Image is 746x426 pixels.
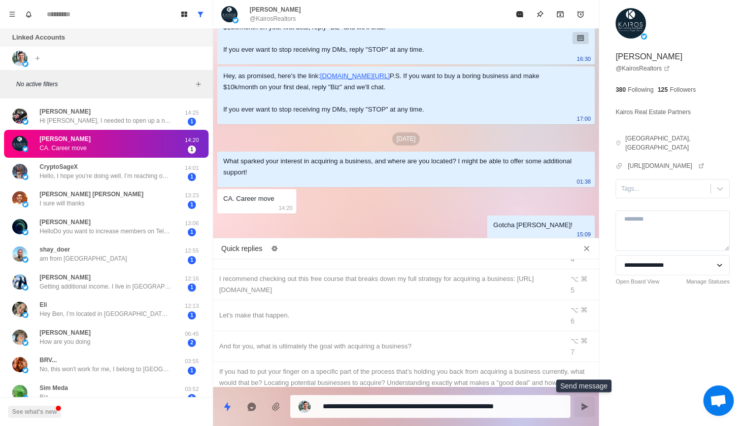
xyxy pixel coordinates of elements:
[179,136,205,145] p: 14:20
[493,220,572,231] div: Gotcha [PERSON_NAME]!
[40,134,91,144] p: [PERSON_NAME]
[320,72,390,80] a: [DOMAIN_NAME][URL]
[8,406,61,418] button: See what's new
[40,116,172,125] p: Hi [PERSON_NAME], I needed to open up a new business but would need SBA or any ither grant. Would...
[250,14,296,23] p: @KairosRealtors
[577,229,591,240] p: 15:09
[179,385,205,394] p: 03:52
[392,132,420,146] p: [DATE]
[188,311,196,319] span: 1
[22,146,28,152] img: picture
[670,85,696,94] p: Followers
[188,367,196,375] span: 1
[628,161,704,170] a: [URL][DOMAIN_NAME]
[658,85,668,94] p: 125
[179,330,205,338] p: 06:45
[192,6,209,22] button: Show all conversations
[179,302,205,310] p: 12:13
[242,397,262,417] button: Reply with AI
[31,52,44,64] button: Add account
[40,162,78,171] p: CryptoSageX
[22,312,28,318] img: picture
[550,4,570,24] button: Archive
[570,4,591,24] button: Add reminder
[40,107,91,116] p: [PERSON_NAME]
[40,309,172,318] p: Hey Ben, I’m located in [GEOGRAPHIC_DATA][US_STATE]. My husband and I already have two health and...
[179,357,205,366] p: 03:55
[40,328,91,337] p: [PERSON_NAME]
[40,282,172,291] p: Getting additional income. I live in [GEOGRAPHIC_DATA]
[12,164,27,179] img: picture
[223,156,572,178] div: What sparked your interest in acquiring a business, and where are you located? I might be able to...
[510,4,530,24] button: Mark as read
[40,337,90,346] p: How are you doing
[574,397,595,417] button: Send message
[12,136,27,151] img: picture
[266,240,283,257] button: Edit quick replies
[4,6,20,22] button: Menu
[179,219,205,228] p: 13:06
[12,109,27,124] img: picture
[223,193,274,204] div: CA. Career move
[250,5,301,14] p: [PERSON_NAME]
[579,240,595,257] button: Close quick replies
[616,277,659,286] a: Open Board View
[628,85,654,94] p: Following
[223,11,572,55] div: Hey, as promised, here's the link: P.S. If you want to buy a boring business and make $10k/month ...
[179,274,205,283] p: 12:16
[279,202,293,214] p: 14:20
[188,228,196,236] span: 1
[12,330,27,345] img: picture
[616,51,683,63] p: [PERSON_NAME]
[22,61,28,67] img: picture
[40,254,127,263] p: am from [GEOGRAPHIC_DATA]
[20,6,37,22] button: Notifications
[616,85,626,94] p: 380
[179,191,205,200] p: 13:23
[179,246,205,255] p: 12:55
[703,385,734,416] div: Open chat
[219,310,557,321] div: Let's make that happen.
[40,245,70,254] p: shay_doer
[188,283,196,292] span: 1
[40,190,144,199] p: [PERSON_NAME] [PERSON_NAME]
[12,219,27,234] img: picture
[40,218,91,227] p: [PERSON_NAME]
[577,53,591,64] p: 16:30
[188,173,196,181] span: 1
[40,365,172,374] p: No, this won't work for me, I belong to [GEOGRAPHIC_DATA].
[40,383,68,393] p: Sim Meda
[221,243,262,254] p: Quick replies
[530,4,550,24] button: Pin
[12,302,27,317] img: picture
[22,174,28,180] img: picture
[22,257,28,263] img: picture
[641,33,647,40] img: picture
[40,227,172,236] p: HelloDo you want to increase members on Telegram, Instagram, TikTok, get more RTs, likes on your ...
[219,273,557,296] div: I recommend checking out this free course that breaks down my full strategy for acquiring a busin...
[12,51,27,66] img: picture
[616,106,691,118] p: Kairos Real Estate Partners
[232,17,239,23] img: picture
[221,6,238,22] img: picture
[570,335,593,358] div: ⌥ ⌘ 7
[22,119,28,125] img: picture
[192,78,205,90] button: Add filters
[40,356,57,365] p: BRV...
[40,273,91,282] p: [PERSON_NAME]
[12,274,27,290] img: picture
[219,341,557,352] div: And for you, what is ultimately the goal with acquiring a business?
[12,357,27,372] img: picture
[188,394,196,402] span: 1
[179,164,205,172] p: 14:01
[12,191,27,206] img: picture
[577,176,591,187] p: 01:38
[188,118,196,126] span: 1
[625,134,730,152] p: [GEOGRAPHIC_DATA], [GEOGRAPHIC_DATA]
[217,397,238,417] button: Quick replies
[219,366,593,400] div: If you had to put your finger on a specific part of the process that’s holding you back from acqu...
[22,285,28,291] img: picture
[266,397,286,417] button: Add media
[188,201,196,209] span: 1
[188,256,196,264] span: 1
